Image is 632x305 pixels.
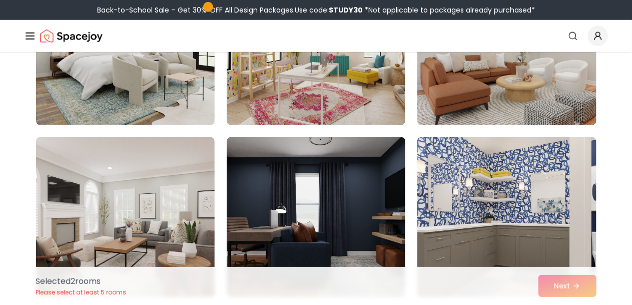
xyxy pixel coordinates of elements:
p: Selected 2 room s [36,275,127,287]
img: Room room-12 [417,137,596,297]
span: Use code: [295,5,363,15]
b: STUDY30 [329,5,363,15]
div: Back-to-School Sale – Get 30% OFF All Design Packages. [97,5,535,15]
img: Spacejoy Logo [40,26,103,46]
nav: Global [24,20,608,52]
p: Please select at least 5 rooms [36,288,127,296]
span: *Not applicable to packages already purchased* [363,5,535,15]
a: Spacejoy [40,26,103,46]
img: Room room-10 [36,137,215,297]
img: Room room-11 [227,137,405,297]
